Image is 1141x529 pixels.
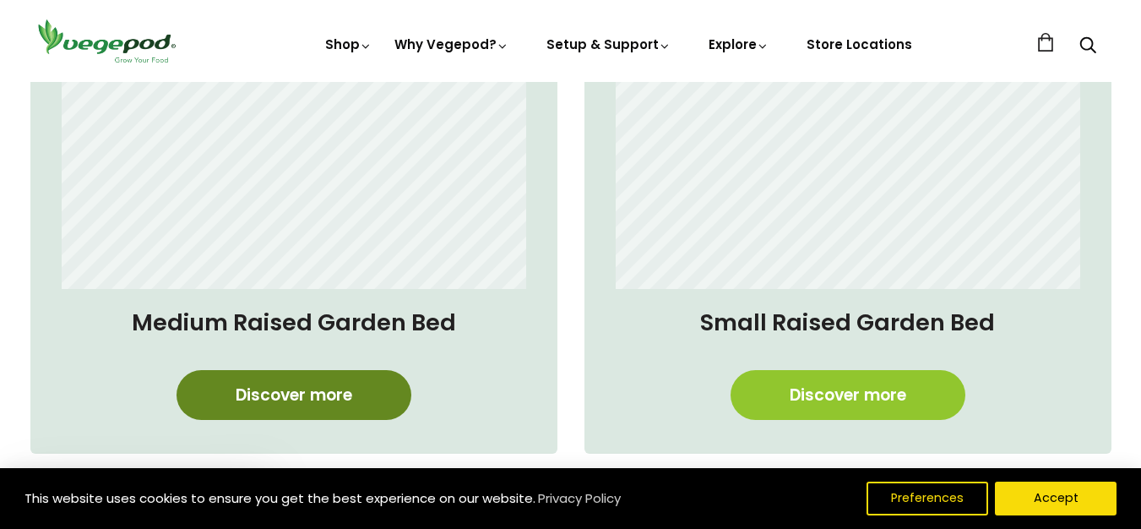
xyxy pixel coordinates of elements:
[995,482,1117,515] button: Accept
[535,483,623,514] a: Privacy Policy (opens in a new tab)
[807,35,912,53] a: Store Locations
[867,482,988,515] button: Preferences
[30,17,182,65] img: Vegepod
[47,306,541,340] h4: Medium Raised Garden Bed
[601,306,1095,340] h4: Small Raised Garden Bed
[731,370,965,420] a: Discover more
[325,35,372,53] a: Shop
[709,35,769,53] a: Explore
[394,35,509,53] a: Why Vegepod?
[24,489,535,507] span: This website uses cookies to ensure you get the best experience on our website.
[1079,38,1096,56] a: Search
[546,35,671,53] a: Setup & Support
[177,370,411,420] a: Discover more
